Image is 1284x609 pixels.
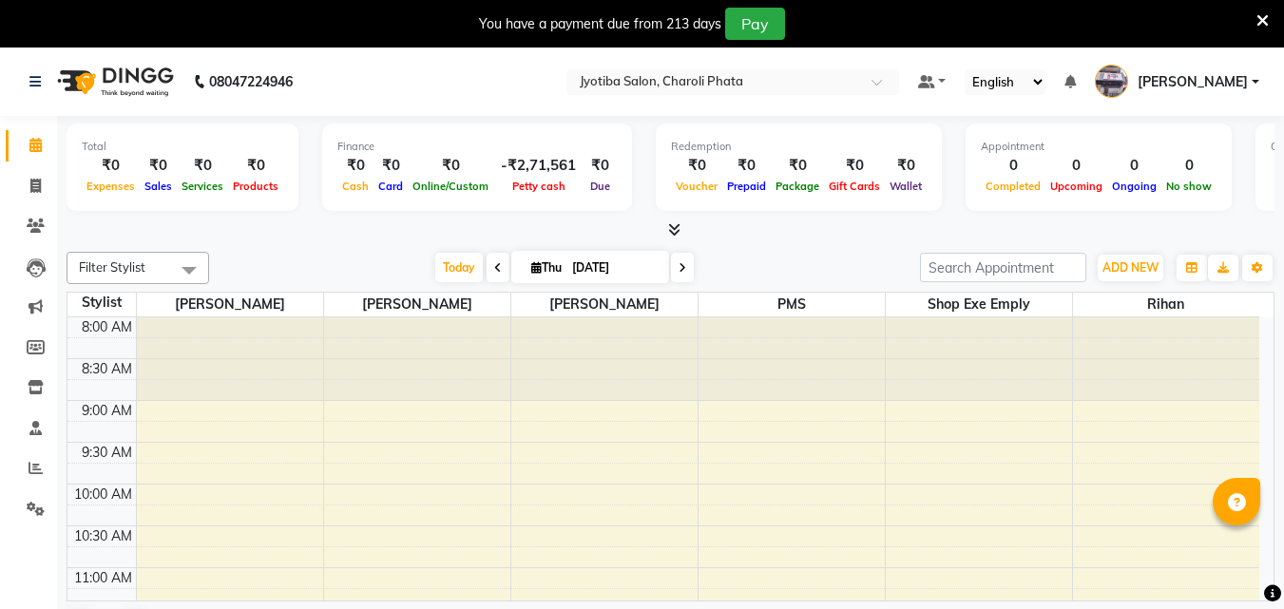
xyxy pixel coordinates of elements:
[1098,255,1163,281] button: ADD NEW
[337,155,374,177] div: ₹0
[70,485,136,504] div: 10:00 AM
[1107,180,1161,193] span: Ongoing
[374,155,408,177] div: ₹0
[1138,72,1248,92] span: [PERSON_NAME]
[82,180,140,193] span: Expenses
[1102,260,1159,275] span: ADD NEW
[824,180,885,193] span: Gift Cards
[671,180,722,193] span: Voucher
[78,401,136,421] div: 9:00 AM
[824,155,885,177] div: ₹0
[79,259,145,275] span: Filter Stylist
[408,155,493,177] div: ₹0
[408,180,493,193] span: Online/Custom
[885,180,927,193] span: Wallet
[885,155,927,177] div: ₹0
[886,293,1072,316] span: shop exe emply
[722,180,771,193] span: Prepaid
[585,180,615,193] span: Due
[722,155,771,177] div: ₹0
[70,526,136,546] div: 10:30 AM
[82,155,140,177] div: ₹0
[1161,180,1217,193] span: No show
[566,254,661,282] input: 2025-09-04
[82,139,283,155] div: Total
[337,139,617,155] div: Finance
[78,317,136,337] div: 8:00 AM
[140,180,177,193] span: Sales
[1095,65,1128,98] img: Amol
[671,139,927,155] div: Redemption
[771,180,824,193] span: Package
[725,8,785,40] button: Pay
[981,180,1045,193] span: Completed
[137,293,323,316] span: [PERSON_NAME]
[48,55,179,108] img: logo
[981,139,1217,155] div: Appointment
[177,180,228,193] span: Services
[228,180,283,193] span: Products
[324,293,510,316] span: [PERSON_NAME]
[671,155,722,177] div: ₹0
[1107,155,1161,177] div: 0
[699,293,885,316] span: PMS
[584,155,617,177] div: ₹0
[67,293,136,313] div: Stylist
[1045,180,1107,193] span: Upcoming
[493,155,584,177] div: -₹2,71,561
[78,359,136,379] div: 8:30 AM
[374,180,408,193] span: Card
[1073,293,1260,316] span: Rihan
[1045,155,1107,177] div: 0
[508,180,570,193] span: Petty cash
[70,568,136,588] div: 11:00 AM
[177,155,228,177] div: ₹0
[435,253,483,282] span: Today
[511,293,698,316] span: [PERSON_NAME]
[337,180,374,193] span: Cash
[228,155,283,177] div: ₹0
[1161,155,1217,177] div: 0
[78,443,136,463] div: 9:30 AM
[771,155,824,177] div: ₹0
[981,155,1045,177] div: 0
[1204,533,1265,590] iframe: chat widget
[209,55,293,108] b: 08047224946
[527,260,566,275] span: Thu
[479,14,721,34] div: You have a payment due from 213 days
[140,155,177,177] div: ₹0
[920,253,1086,282] input: Search Appointment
